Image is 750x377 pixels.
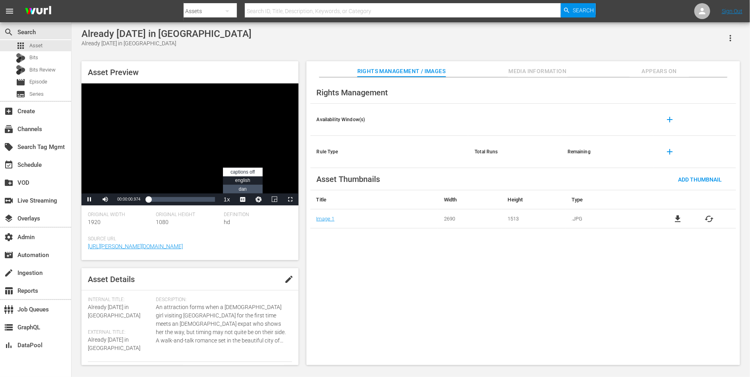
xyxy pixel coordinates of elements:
[4,196,14,205] span: Live Streaming
[566,209,651,228] td: .JPG
[16,77,25,87] span: Episode
[156,303,288,345] span: An attraction forms when a [DEMOGRAPHIC_DATA] girl visiting [GEOGRAPHIC_DATA] for the first time ...
[4,232,14,242] span: Admin
[148,197,215,202] div: Progress Bar
[235,193,251,205] button: Captions
[235,178,250,183] span: english
[673,214,682,224] a: file_download
[29,90,44,98] span: Series
[4,214,14,223] span: Overlays
[573,3,594,17] span: Search
[4,268,14,278] span: Ingestion
[88,219,101,225] span: 1920
[665,115,674,124] span: add
[722,8,742,14] a: Sign Out
[4,142,14,152] span: Search Tag Mgmt
[251,193,267,205] button: Jump To Time
[29,66,56,74] span: Bits Review
[672,172,728,186] button: Add Thumbnail
[29,42,43,50] span: Asset
[561,136,654,168] th: Remaining
[4,106,14,116] span: Create
[231,169,255,175] span: captions off
[88,275,135,284] span: Asset Details
[88,68,139,77] span: Asset Preview
[19,2,57,21] img: ans4CAIJ8jUAAAAAAAAAAAAAAAAAAAAAAAAgQb4GAAAAAAAAAAAAAAAAAAAAAAAAJMjXAAAAAAAAAAAAAAAAAAAAAAAAgAT5G...
[4,160,14,170] span: Schedule
[97,193,113,205] button: Mute
[357,66,446,76] span: Rights Management / Images
[284,275,294,284] span: edit
[117,197,140,201] span: 00:00:00.974
[4,305,14,314] span: Job Queues
[283,193,298,205] button: Fullscreen
[4,250,14,260] span: Automation
[4,27,14,37] span: Search
[88,236,288,242] span: Source Url
[630,66,689,76] span: Appears On
[468,136,561,168] th: Total Runs
[16,65,25,75] div: Bits Review
[438,209,502,228] td: 2690
[566,190,651,209] th: Type
[88,243,183,249] a: [URL][PERSON_NAME][DOMAIN_NAME]
[502,209,566,228] td: 1513
[219,193,235,205] button: Playback Rate
[317,174,380,184] span: Asset Thumbnails
[5,6,14,16] span: menu
[267,193,283,205] button: Picture-in-Picture
[156,212,220,218] span: Original Height
[156,297,288,303] span: Description:
[310,190,438,209] th: Title
[4,124,14,134] span: Channels
[660,142,679,161] button: add
[279,270,298,289] button: edit
[665,147,674,157] span: add
[660,110,679,129] button: add
[317,88,388,97] span: Rights Management
[316,216,335,222] a: Image 1
[561,3,596,17] button: Search
[81,193,97,205] button: Pause
[88,304,140,319] span: Already [DATE] in [GEOGRAPHIC_DATA]
[81,28,252,39] div: Already [DATE] in [GEOGRAPHIC_DATA]
[156,219,169,225] span: 1080
[29,54,38,62] span: Bits
[310,136,469,168] th: Rule Type
[508,66,568,76] span: Media Information
[438,190,502,209] th: Width
[88,297,152,303] span: Internal Title:
[672,176,728,183] span: Add Thumbnail
[4,323,14,332] span: GraphQL
[88,329,152,336] span: External Title:
[88,212,152,218] span: Original Width
[705,214,714,224] button: cached
[224,212,288,218] span: Definition
[16,89,25,99] span: Series
[4,340,14,350] span: DataPool
[88,336,140,351] span: Already [DATE] in [GEOGRAPHIC_DATA]
[502,190,566,209] th: Height
[81,39,252,48] div: Already [DATE] in [GEOGRAPHIC_DATA]
[4,286,14,296] span: Reports
[4,178,14,188] span: VOD
[16,41,25,50] span: Asset
[224,219,230,225] span: hd
[310,104,469,136] th: Availability Window(s)
[29,78,47,86] span: Episode
[16,53,25,63] div: Bits
[81,83,298,205] div: Video Player
[239,186,247,192] span: DAN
